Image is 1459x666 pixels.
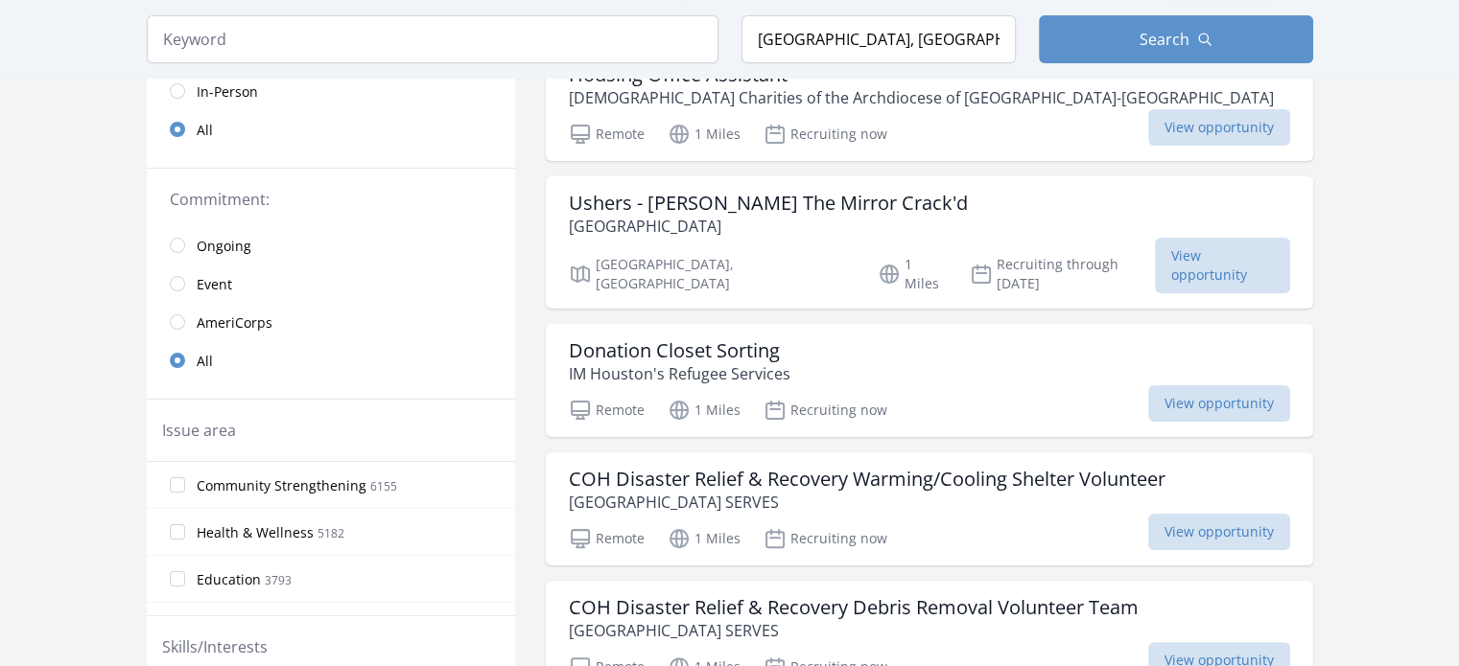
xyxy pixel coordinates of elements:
input: Location [741,15,1016,63]
span: Community Strengthening [197,476,366,495]
span: Ongoing [197,237,251,256]
p: Remote [569,527,645,550]
p: [GEOGRAPHIC_DATA] [569,215,968,238]
p: 1 Miles [668,527,741,550]
input: Education 3793 [170,571,185,586]
span: View opportunity [1148,514,1290,550]
a: Donation Closet Sorting IM Houston's Refugee Services Remote 1 Miles Recruiting now View opportunity [546,324,1313,437]
a: In-Person [147,72,515,110]
p: [DEMOGRAPHIC_DATA] Charities of the Archdiocese of [GEOGRAPHIC_DATA]-[GEOGRAPHIC_DATA] [569,86,1274,109]
a: All [147,341,515,379]
span: In-Person [197,82,258,102]
p: 1 Miles [668,399,741,422]
span: 5182 [318,525,344,541]
p: Recruiting now [764,527,887,550]
span: AmeriCorps [197,313,272,333]
a: Ushers - [PERSON_NAME] The Mirror Crack'd [GEOGRAPHIC_DATA] [GEOGRAPHIC_DATA], [GEOGRAPHIC_DATA] ... [546,176,1313,309]
p: 1 Miles [668,123,741,146]
span: All [197,352,213,371]
p: Recruiting now [764,399,887,422]
p: Recruiting now [764,123,887,146]
span: Education [197,570,261,589]
p: [GEOGRAPHIC_DATA] SERVES [569,491,1165,514]
p: Remote [569,399,645,422]
span: View opportunity [1148,109,1290,146]
p: IM Houston's Refugee Services [569,362,790,385]
h3: COH Disaster Relief & Recovery Warming/Cooling Shelter Volunteer [569,468,1165,491]
span: Health & Wellness [197,523,314,542]
span: All [197,121,213,140]
a: Housing Office Assistant [DEMOGRAPHIC_DATA] Charities of the Archdiocese of [GEOGRAPHIC_DATA]-[GE... [546,48,1313,161]
p: 1 Miles [878,255,947,293]
input: Community Strengthening 6155 [170,477,185,493]
p: Recruiting through [DATE] [970,255,1155,293]
a: AmeriCorps [147,303,515,341]
span: Event [197,275,232,294]
legend: Issue area [162,419,236,442]
input: Health & Wellness 5182 [170,524,185,540]
button: Search [1039,15,1313,63]
h3: COH Disaster Relief & Recovery Debris Removal Volunteer Team [569,596,1139,619]
p: [GEOGRAPHIC_DATA] SERVES [569,619,1139,642]
a: COH Disaster Relief & Recovery Warming/Cooling Shelter Volunteer [GEOGRAPHIC_DATA] SERVES Remote ... [546,452,1313,565]
span: View opportunity [1155,238,1290,293]
a: Event [147,264,515,303]
a: Ongoing [147,226,515,264]
span: 3793 [265,572,292,588]
h3: Donation Closet Sorting [569,339,790,362]
p: [GEOGRAPHIC_DATA], [GEOGRAPHIC_DATA] [569,255,856,293]
input: Keyword [147,15,718,63]
p: Remote [569,123,645,146]
span: View opportunity [1148,385,1290,422]
legend: Commitment: [170,188,492,211]
legend: Skills/Interests [162,635,268,658]
span: 6155 [370,478,397,494]
h3: Ushers - [PERSON_NAME] The Mirror Crack'd [569,192,968,215]
span: Search [1140,28,1189,51]
a: All [147,110,515,149]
